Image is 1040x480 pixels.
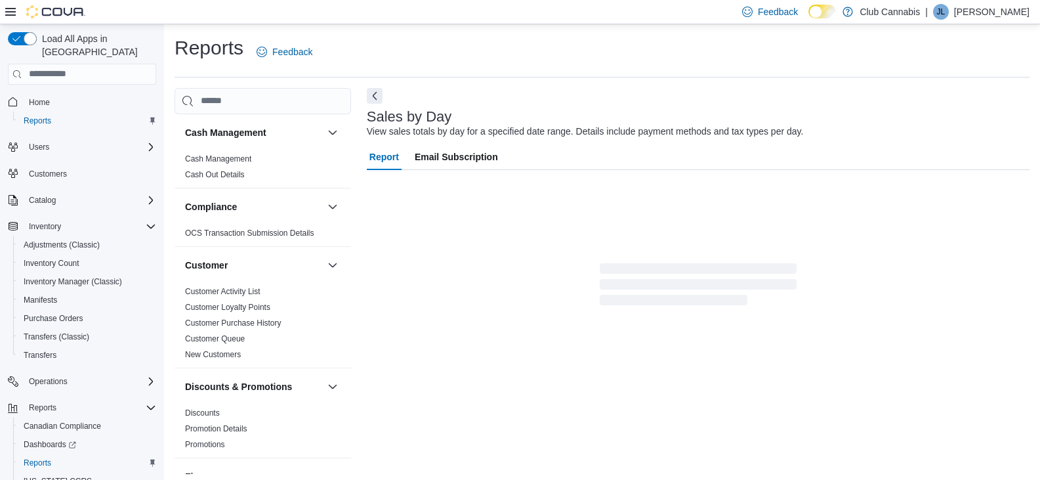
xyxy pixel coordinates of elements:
[18,437,81,452] a: Dashboards
[24,439,76,450] span: Dashboards
[13,454,161,472] button: Reports
[185,287,260,296] a: Customer Activity List
[24,165,156,182] span: Customers
[13,435,161,454] a: Dashboards
[185,154,251,164] a: Cash Management
[272,45,312,58] span: Feedback
[925,4,928,20] p: |
[24,192,156,208] span: Catalog
[600,266,797,308] span: Loading
[185,170,245,179] a: Cash Out Details
[29,376,68,387] span: Operations
[24,374,73,389] button: Operations
[24,332,89,342] span: Transfers (Classic)
[24,350,56,360] span: Transfers
[18,347,62,363] a: Transfers
[18,292,156,308] span: Manifests
[13,346,161,364] button: Transfers
[18,113,56,129] a: Reports
[13,254,161,273] button: Inventory Count
[185,228,314,238] span: OCS Transaction Submission Details
[24,240,100,250] span: Adjustments (Classic)
[24,166,72,182] a: Customers
[185,349,241,360] span: New Customers
[18,329,94,345] a: Transfers (Classic)
[18,255,85,271] a: Inventory Count
[18,347,156,363] span: Transfers
[185,334,245,343] a: Customer Queue
[24,421,101,431] span: Canadian Compliance
[24,116,51,126] span: Reports
[24,219,66,234] button: Inventory
[24,295,57,305] span: Manifests
[185,380,322,393] button: Discounts & Promotions
[185,440,225,449] a: Promotions
[185,318,281,328] span: Customer Purchase History
[325,125,341,141] button: Cash Management
[185,200,322,213] button: Compliance
[185,229,314,238] a: OCS Transaction Submission Details
[3,164,161,183] button: Customers
[325,379,341,395] button: Discounts & Promotions
[24,400,156,416] span: Reports
[13,236,161,254] button: Adjustments (Classic)
[24,219,156,234] span: Inventory
[13,291,161,309] button: Manifests
[808,5,836,18] input: Dark Mode
[24,192,61,208] button: Catalog
[369,144,399,170] span: Report
[29,195,56,206] span: Catalog
[758,5,798,18] span: Feedback
[325,199,341,215] button: Compliance
[185,126,322,139] button: Cash Management
[24,400,62,416] button: Reports
[185,439,225,450] span: Promotions
[13,273,161,291] button: Inventory Manager (Classic)
[29,142,49,152] span: Users
[185,408,220,418] a: Discounts
[860,4,920,20] p: Club Cannabis
[18,311,156,326] span: Purchase Orders
[185,259,322,272] button: Customer
[18,437,156,452] span: Dashboards
[24,139,54,155] button: Users
[367,109,452,125] h3: Sales by Day
[185,286,260,297] span: Customer Activity List
[3,138,161,156] button: Users
[24,139,156,155] span: Users
[18,113,156,129] span: Reports
[29,221,61,232] span: Inventory
[185,334,245,344] span: Customer Queue
[18,455,56,471] a: Reports
[18,329,156,345] span: Transfers (Classic)
[18,311,89,326] a: Purchase Orders
[415,144,498,170] span: Email Subscription
[24,458,51,468] span: Reports
[175,225,351,246] div: Compliance
[24,374,156,389] span: Operations
[3,372,161,391] button: Operations
[933,4,949,20] div: Janet Lilly
[954,4,1030,20] p: [PERSON_NAME]
[13,417,161,435] button: Canadian Compliance
[185,350,241,359] a: New Customers
[185,169,245,180] span: Cash Out Details
[325,257,341,273] button: Customer
[29,169,67,179] span: Customers
[26,5,85,18] img: Cova
[367,88,383,104] button: Next
[18,237,156,253] span: Adjustments (Classic)
[185,424,247,433] a: Promotion Details
[24,313,83,324] span: Purchase Orders
[24,95,55,110] a: Home
[13,112,161,130] button: Reports
[18,418,106,434] a: Canadian Compliance
[185,424,247,434] span: Promotion Details
[24,258,79,269] span: Inventory Count
[13,328,161,346] button: Transfers (Classic)
[29,97,50,108] span: Home
[185,303,270,312] a: Customer Loyalty Points
[185,126,266,139] h3: Cash Management
[367,125,804,139] div: View sales totals by day for a specified date range. Details include payment methods and tax type...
